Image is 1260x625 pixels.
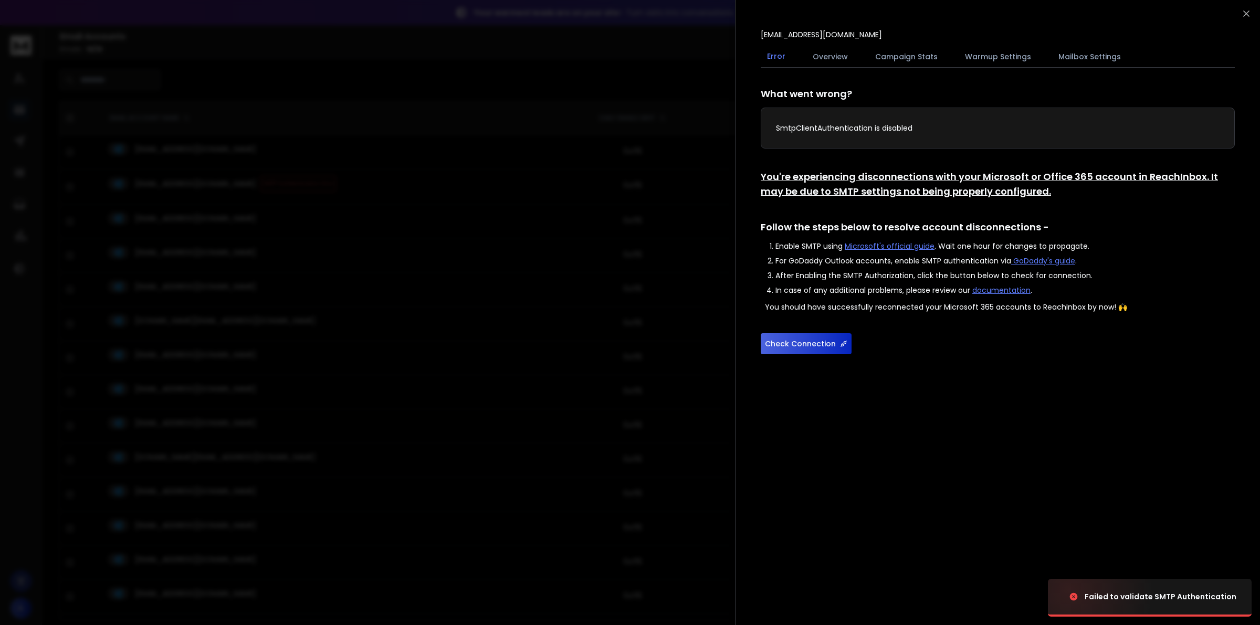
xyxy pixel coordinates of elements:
button: Check Connection [761,333,852,354]
a: documentation [972,285,1031,295]
li: Enable SMTP using . Wait one hour for changes to propagate. [775,241,1235,251]
button: Warmup Settings [959,45,1037,68]
button: Overview [806,45,854,68]
button: Error [761,45,792,69]
img: image [1048,568,1153,625]
h1: Follow the steps below to resolve account disconnections - [761,220,1235,235]
h1: What went wrong? [761,87,1235,101]
div: Failed to validate SMTP Authentication [1085,591,1236,602]
a: Microsoft's official guide [845,241,934,251]
button: Campaign Stats [869,45,944,68]
li: For GoDaddy Outlook accounts, enable SMTP authentication via . [775,256,1235,266]
p: You should have successfully reconnected your Microsoft 365 accounts to ReachInbox by now! 🙌 [765,302,1235,312]
p: SmtpClientAuthentication is disabled [776,123,1220,133]
li: After Enabling the SMTP Authorization, click the button below to check for connection. [775,270,1235,281]
button: Mailbox Settings [1052,45,1127,68]
a: GoDaddy's guide [1011,256,1075,266]
li: In case of any additional problems, please review our . [775,285,1235,295]
h1: You're experiencing disconnections with your Microsoft or Office 365 account in ReachInbox. It ma... [761,170,1235,199]
p: [EMAIL_ADDRESS][DOMAIN_NAME] [761,29,882,40]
